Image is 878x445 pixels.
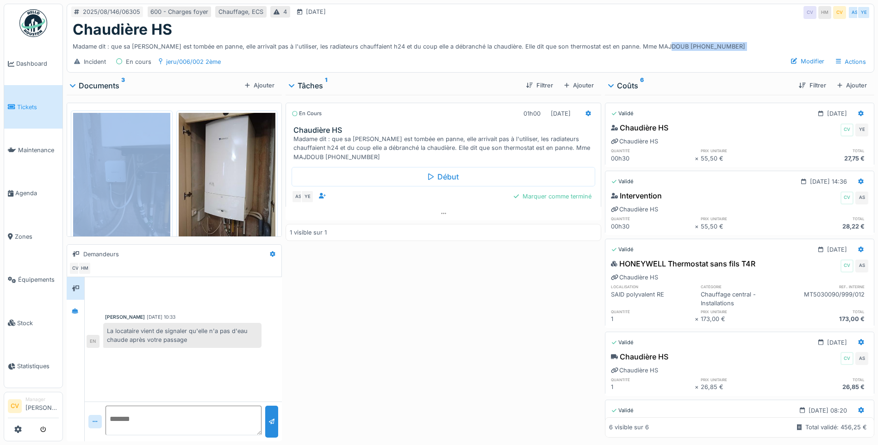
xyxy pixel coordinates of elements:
[611,154,695,163] div: 00h30
[17,103,59,111] span: Tickets
[69,262,82,275] div: CV
[809,406,847,415] div: [DATE] 08:20
[611,284,695,290] h6: localisation
[15,232,59,241] span: Zones
[8,399,22,413] li: CV
[17,362,59,371] span: Statistiques
[611,339,634,346] div: Validé
[701,290,785,308] div: Chauffage central - Installations
[611,383,695,391] div: 1
[611,366,658,375] div: Chaudière HS
[803,6,816,19] div: CV
[83,7,140,16] div: 2025/08/146/06305
[293,135,597,161] div: Madame dit : que sa [PERSON_NAME] est tombée en panne, elle arrivait pas à l'utiliser, les radiat...
[611,309,695,315] h6: quantité
[841,260,853,272] div: CV
[121,80,125,91] sup: 3
[695,154,701,163] div: ×
[701,154,785,163] div: 55,50 €
[83,250,119,259] div: Demandeurs
[4,301,62,344] a: Stock
[17,319,59,328] span: Stock
[73,21,172,38] h1: Chaudière HS
[70,80,241,91] div: Documents
[25,396,59,416] li: [PERSON_NAME]
[855,352,868,365] div: AS
[695,383,701,391] div: ×
[611,190,662,201] div: Intervention
[4,172,62,215] a: Agenda
[87,335,100,348] div: EN
[4,42,62,85] a: Dashboard
[551,109,571,118] div: [DATE]
[611,178,634,185] div: Validé
[827,245,847,254] div: [DATE]
[785,284,868,290] h6: ref. interne
[827,109,847,118] div: [DATE]
[785,148,868,154] h6: total
[15,189,59,198] span: Agenda
[4,345,62,388] a: Statistiques
[611,407,634,414] div: Validé
[785,377,868,383] h6: total
[785,290,868,308] div: MT5030090/999/012
[805,423,867,432] div: Total validé: 456,25 €
[834,79,871,92] div: Ajouter
[827,338,847,347] div: [DATE]
[523,79,557,92] div: Filtrer
[560,79,598,92] div: Ajouter
[8,396,59,418] a: CV Manager[PERSON_NAME]
[283,7,287,16] div: 4
[306,7,326,16] div: [DATE]
[609,80,791,91] div: Coûts
[795,79,829,92] div: Filtrer
[785,383,868,391] div: 26,85 €
[4,85,62,128] a: Tickets
[166,57,221,66] div: jeru/006/002 2ème
[611,137,658,146] div: Chaudière HS
[701,222,785,231] div: 55,50 €
[78,262,91,275] div: HM
[126,57,151,66] div: En cours
[701,216,785,222] h6: prix unitaire
[301,190,314,203] div: YE
[84,57,106,66] div: Incident
[611,377,695,383] h6: quantité
[611,290,695,308] div: SAID polyvalent RE
[147,314,175,321] div: [DATE] 10:33
[523,109,541,118] div: 01h00
[701,309,785,315] h6: prix unitaire
[16,59,59,68] span: Dashboard
[4,129,62,172] a: Maintenance
[848,6,861,19] div: AS
[150,7,208,16] div: 600 - Charges foyer
[609,423,649,432] div: 6 visible sur 6
[611,246,634,253] div: Validé
[701,148,785,154] h6: prix unitaire
[611,222,695,231] div: 00h30
[241,79,278,92] div: Ajouter
[325,80,327,91] sup: 1
[611,122,668,133] div: Chaudière HS
[103,323,262,348] div: La locataire vient de signaler qu'elle n'a pas d'eau chaude après votre passage
[841,192,853,204] div: CV
[4,215,62,258] a: Zones
[510,190,595,203] div: Marquer comme terminé
[855,260,868,272] div: AS
[289,80,518,91] div: Tâches
[832,55,870,68] div: Actions
[695,315,701,323] div: ×
[785,216,868,222] h6: total
[4,258,62,301] a: Équipements
[19,9,47,37] img: Badge_color-CXgf-gQk.svg
[73,38,868,51] div: Madame dit : que sa [PERSON_NAME] est tombée en panne, elle arrivait pas à l'utiliser, les radiat...
[292,167,595,186] div: Début
[818,6,831,19] div: HM
[611,258,755,269] div: HONEYWELL Thermostat sans fils T4R
[611,351,668,362] div: Chaudière HS
[73,113,170,242] img: vdbj2k7fhb4djc7njmbdens5cijn
[293,126,597,135] h3: Chaudière HS
[611,273,658,282] div: Chaudière HS
[701,377,785,383] h6: prix unitaire
[701,315,785,323] div: 173,00 €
